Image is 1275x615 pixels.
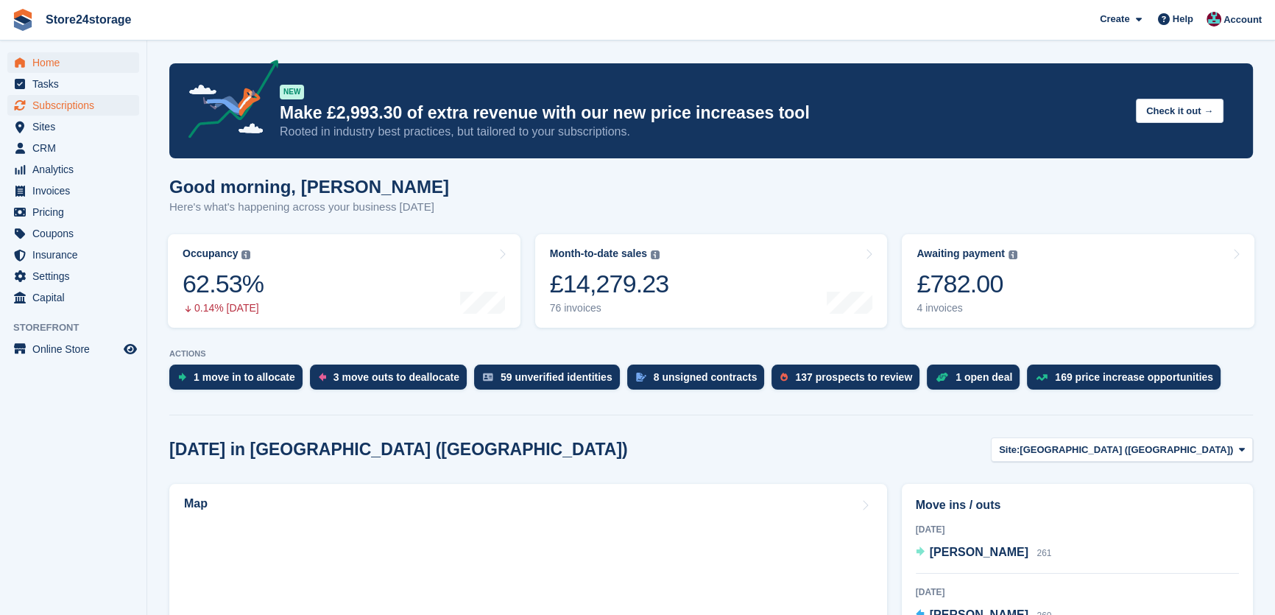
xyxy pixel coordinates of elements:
[32,116,121,137] span: Sites
[916,496,1239,514] h2: Move ins / outs
[7,74,139,94] a: menu
[32,159,121,180] span: Analytics
[168,234,520,328] a: Occupancy 62.53% 0.14% [DATE]
[1009,250,1017,259] img: icon-info-grey-7440780725fd019a000dd9b08b2336e03edf1995a4989e88bcd33f0948082b44.svg
[7,223,139,244] a: menu
[627,365,772,397] a: 8 unsigned contracts
[32,245,121,265] span: Insurance
[32,138,121,158] span: CRM
[1207,12,1221,27] img: George
[7,245,139,265] a: menu
[916,523,1239,536] div: [DATE]
[12,9,34,31] img: stora-icon-8386f47178a22dfd0bd8f6a31ec36ba5ce8667c1dd55bd0f319d3a0aa187defe.svg
[651,250,660,259] img: icon-info-grey-7440780725fd019a000dd9b08b2336e03edf1995a4989e88bcd33f0948082b44.svg
[7,138,139,158] a: menu
[32,95,121,116] span: Subscriptions
[916,586,1239,599] div: [DATE]
[550,269,669,299] div: £14,279.23
[1223,13,1262,27] span: Account
[32,339,121,359] span: Online Store
[654,371,757,383] div: 8 unsigned contracts
[183,247,238,260] div: Occupancy
[32,266,121,287] span: Settings
[310,365,474,397] a: 3 move outs to deallocate
[930,546,1028,558] span: [PERSON_NAME]
[1027,365,1228,397] a: 169 price increase opportunities
[32,202,121,222] span: Pricing
[991,437,1253,462] button: Site: [GEOGRAPHIC_DATA] ([GEOGRAPHIC_DATA])
[7,266,139,287] a: menu
[13,320,146,335] span: Storefront
[280,85,304,99] div: NEW
[1036,548,1051,558] span: 261
[169,199,449,216] p: Here's what's happening across your business [DATE]
[184,497,208,510] h2: Map
[32,287,121,308] span: Capital
[936,372,948,382] img: deal-1b604bf984904fb50ccaf53a9ad4b4a5d6e5aea283cecdc64d6e3604feb123c2.svg
[178,373,186,382] img: move_ins_to_allocate_icon-fdf77a2bb77ea45bf5b3d319d69a93e2d87916cf1d5bf7949dd705db3b84f3ca.svg
[32,223,121,244] span: Coupons
[169,177,449,197] h1: Good morning, [PERSON_NAME]
[916,269,1017,299] div: £782.00
[916,544,1052,563] a: [PERSON_NAME] 261
[1100,12,1129,27] span: Create
[956,371,1012,383] div: 1 open deal
[535,234,888,328] a: Month-to-date sales £14,279.23 76 invoices
[771,365,927,397] a: 137 prospects to review
[916,247,1005,260] div: Awaiting payment
[241,250,250,259] img: icon-info-grey-7440780725fd019a000dd9b08b2336e03edf1995a4989e88bcd33f0948082b44.svg
[795,371,912,383] div: 137 prospects to review
[7,180,139,201] a: menu
[636,373,646,382] img: contract_signature_icon-13c848040528278c33f63329250d36e43548de30e8caae1d1a13099fd9432cc5.svg
[1136,99,1223,123] button: Check it out →
[916,302,1017,314] div: 4 invoices
[280,124,1124,140] p: Rooted in industry best practices, but tailored to your subscriptions.
[7,287,139,308] a: menu
[7,339,139,359] a: menu
[169,440,628,460] h2: [DATE] in [GEOGRAPHIC_DATA] ([GEOGRAPHIC_DATA])
[169,349,1253,359] p: ACTIONS
[183,269,264,299] div: 62.53%
[169,365,310,397] a: 1 move in to allocate
[7,159,139,180] a: menu
[1020,443,1233,457] span: [GEOGRAPHIC_DATA] ([GEOGRAPHIC_DATA])
[780,373,788,382] img: prospect-51fa495bee0391a8d652442698ab0144808aea92771e9ea1ae160a38d050c398.svg
[902,234,1254,328] a: Awaiting payment £782.00 4 invoices
[1036,374,1048,381] img: price_increase_opportunities-93ffe204e8149a01c8c9dc8f82e8f89637d9d84a8eef4429ea346261dce0b2c0.svg
[1173,12,1193,27] span: Help
[550,247,647,260] div: Month-to-date sales
[319,373,326,382] img: move_outs_to_deallocate_icon-f764333ba52eb49d3ac5e1228854f67142a1ed5810a6f6cc68b1a99e826820c5.svg
[927,365,1027,397] a: 1 open deal
[40,7,138,32] a: Store24storage
[176,60,279,144] img: price-adjustments-announcement-icon-8257ccfd72463d97f412b2fc003d46551f7dbcb40ab6d574587a9cd5c0d94...
[333,371,459,383] div: 3 move outs to deallocate
[194,371,295,383] div: 1 move in to allocate
[280,102,1124,124] p: Make £2,993.30 of extra revenue with our new price increases tool
[32,74,121,94] span: Tasks
[32,180,121,201] span: Invoices
[7,116,139,137] a: menu
[474,365,627,397] a: 59 unverified identities
[183,302,264,314] div: 0.14% [DATE]
[550,302,669,314] div: 76 invoices
[501,371,612,383] div: 59 unverified identities
[7,202,139,222] a: menu
[7,95,139,116] a: menu
[999,443,1020,457] span: Site:
[1055,371,1213,383] div: 169 price increase opportunities
[32,52,121,73] span: Home
[121,340,139,358] a: Preview store
[483,373,493,382] img: verify_identity-adf6edd0f0f0b5bbfe63781bf79b02c33cf7c696d77639b501bdc392416b5a36.svg
[7,52,139,73] a: menu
